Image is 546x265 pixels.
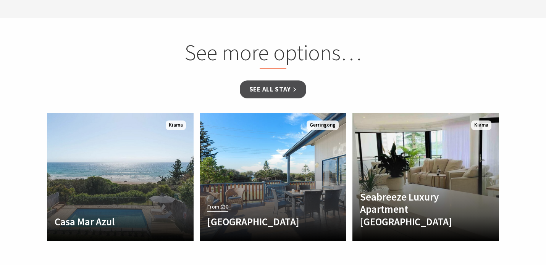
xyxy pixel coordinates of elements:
[471,120,491,130] span: Kiama
[47,113,194,241] a: Another Image Used Casa Mar Azul Kiama
[207,202,228,211] span: From $30
[207,215,317,228] h4: [GEOGRAPHIC_DATA]
[200,113,346,241] a: From $30 [GEOGRAPHIC_DATA] Gerringong
[55,215,164,228] h4: Casa Mar Azul
[128,39,419,69] h2: See more options…
[352,113,499,241] a: Another Image Used Seabreeze Luxury Apartment [GEOGRAPHIC_DATA] Kiama
[360,191,469,228] h4: Seabreeze Luxury Apartment [GEOGRAPHIC_DATA]
[166,120,186,130] span: Kiama
[240,80,306,98] a: See all Stay
[307,120,339,130] span: Gerringong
